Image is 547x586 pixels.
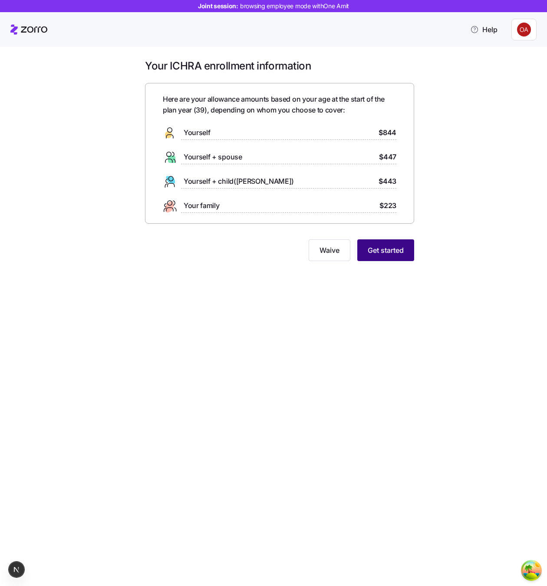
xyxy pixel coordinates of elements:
[379,200,396,211] span: $223
[368,245,404,255] span: Get started
[379,127,396,138] span: $844
[184,200,219,211] span: Your family
[379,152,396,162] span: $447
[357,239,414,261] button: Get started
[309,239,350,261] button: Waive
[145,59,414,73] h1: Your ICHRA enrollment information
[470,24,498,35] span: Help
[379,176,396,187] span: $443
[184,176,294,187] span: Yourself + child([PERSON_NAME])
[198,2,349,10] span: Joint session:
[463,21,504,38] button: Help
[523,562,540,579] button: Open Tanstack query devtools
[320,245,339,255] span: Waive
[184,127,210,138] span: Yourself
[240,2,349,10] span: browsing employee mode with One Amit
[184,152,242,162] span: Yourself + spouse
[517,23,531,36] img: b195f75bae11cf128a0dff3b14e14b16
[163,94,396,116] span: Here are your allowance amounts based on your age at the start of the plan year ( 39 ), depending...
